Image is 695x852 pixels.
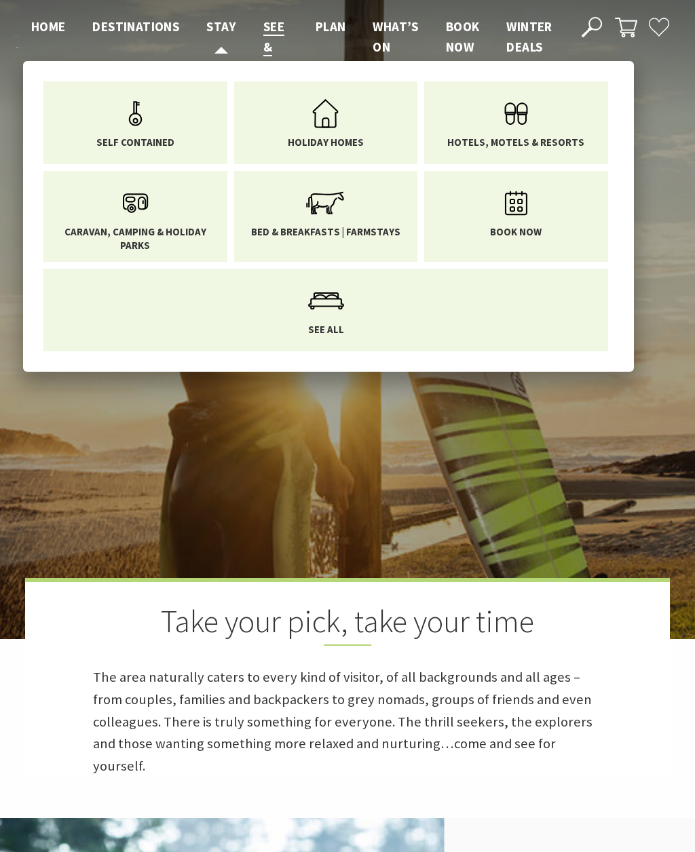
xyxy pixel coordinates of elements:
span: See & Do [263,18,284,76]
span: What’s On [373,18,418,55]
span: Destinations [92,18,179,35]
span: See All [308,323,344,336]
span: Winter Deals [506,18,552,55]
span: Bed & Breakfasts | Farmstays [251,225,400,239]
span: Hotels, Motels & Resorts [447,136,584,149]
span: Holiday Homes [288,136,364,149]
span: Stay [206,18,236,35]
span: Book now [490,225,542,239]
img: Kiama Logo [16,47,18,48]
span: Plan [316,18,346,35]
span: Book now [446,18,480,55]
span: Caravan, Camping & Holiday Parks [54,225,217,252]
span: Self Contained [96,136,174,149]
span: Home [31,18,66,35]
p: The area naturally caters to every kind of visitor, of all backgrounds and all ages – from couple... [93,666,602,777]
h2: Take your pick, take your time [93,602,602,646]
nav: Main Menu [18,16,566,78]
